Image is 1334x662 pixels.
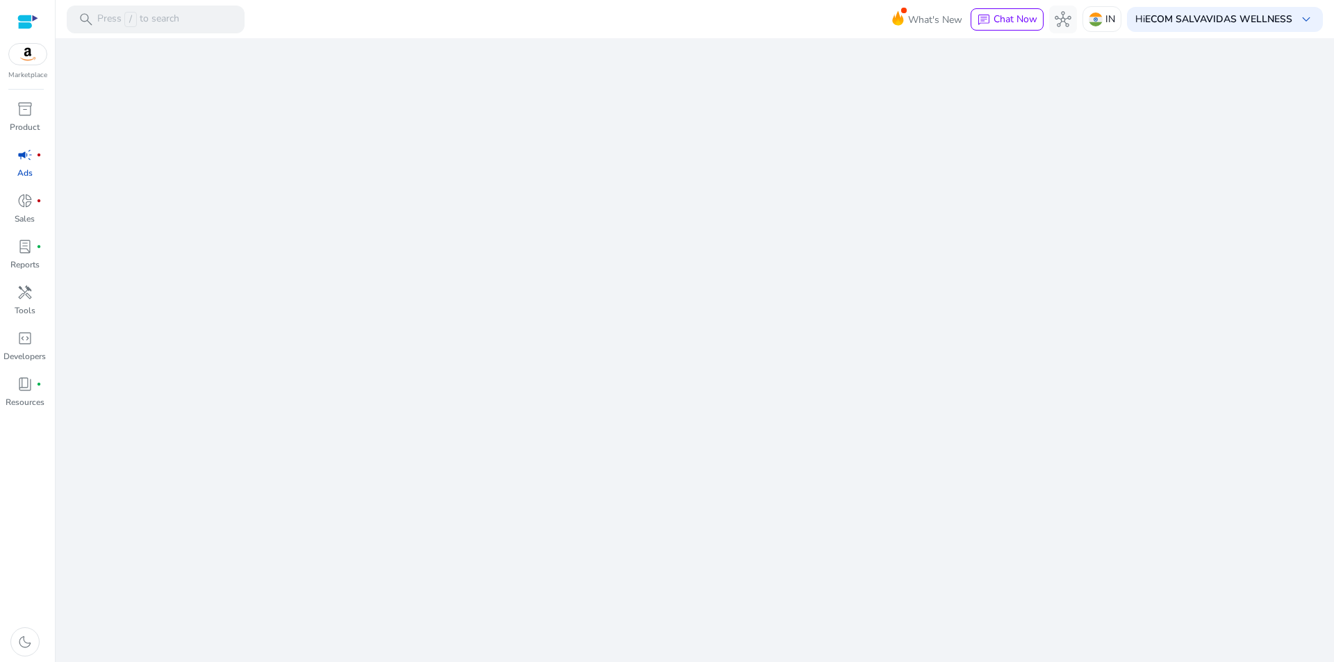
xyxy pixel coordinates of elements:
[17,147,33,163] span: campaign
[17,376,33,392] span: book_4
[9,44,47,65] img: amazon.svg
[17,330,33,347] span: code_blocks
[17,167,33,179] p: Ads
[97,12,179,27] p: Press to search
[1145,13,1292,26] b: ECOM SALVAVIDAS WELLNESS
[1135,15,1292,24] p: Hi
[36,244,42,249] span: fiber_manual_record
[10,121,40,133] p: Product
[8,70,47,81] p: Marketplace
[17,634,33,650] span: dark_mode
[17,192,33,209] span: donut_small
[124,12,137,27] span: /
[17,284,33,301] span: handyman
[1049,6,1077,33] button: hub
[36,381,42,387] span: fiber_manual_record
[78,11,94,28] span: search
[971,8,1044,31] button: chatChat Now
[1055,11,1071,28] span: hub
[1298,11,1315,28] span: keyboard_arrow_down
[15,304,35,317] p: Tools
[36,198,42,204] span: fiber_manual_record
[17,238,33,255] span: lab_profile
[15,213,35,225] p: Sales
[908,8,962,32] span: What's New
[17,101,33,117] span: inventory_2
[36,152,42,158] span: fiber_manual_record
[977,13,991,27] span: chat
[10,258,40,271] p: Reports
[6,396,44,408] p: Resources
[1105,7,1115,31] p: IN
[3,350,46,363] p: Developers
[1089,13,1103,26] img: in.svg
[994,13,1037,26] span: Chat Now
